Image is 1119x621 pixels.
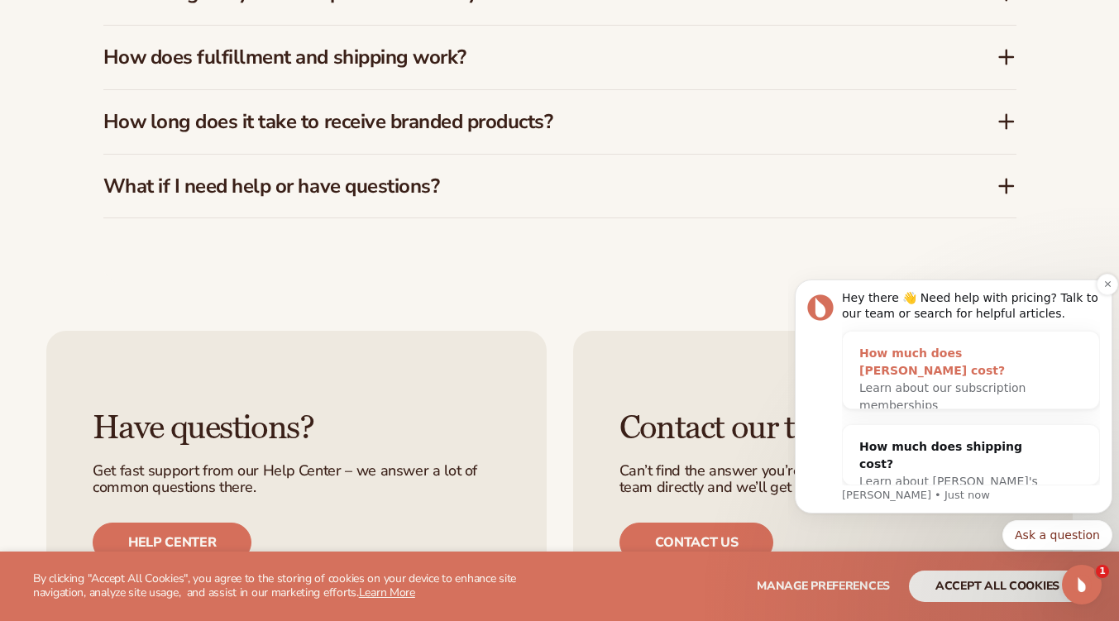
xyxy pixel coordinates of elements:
button: accept all cookies [909,571,1086,602]
span: Manage preferences [757,578,890,594]
h3: Contact our team [619,410,1027,447]
h3: How long does it take to receive branded products? [103,110,947,134]
h3: How does fulfillment and shipping work? [103,45,947,69]
h3: What if I need help or have questions? [103,174,947,198]
p: Can’t find the answer you’re looking for? Reach out to our team directly and we’ll get back to yo... [619,463,1027,496]
a: Learn More [359,585,415,600]
span: 1 [1096,565,1109,578]
p: Get fast support from our Help Center – we answer a lot of common questions there. [93,463,500,496]
p: By clicking "Accept All Cookies", you agree to the storing of cookies on your device to enhance s... [33,572,553,600]
a: Contact us [619,523,774,562]
h3: Have questions? [93,410,500,447]
button: Manage preferences [757,571,890,602]
a: Help center [93,523,251,562]
iframe: Intercom notifications message [788,225,1119,576]
iframe: Intercom live chat [1062,565,1102,604]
